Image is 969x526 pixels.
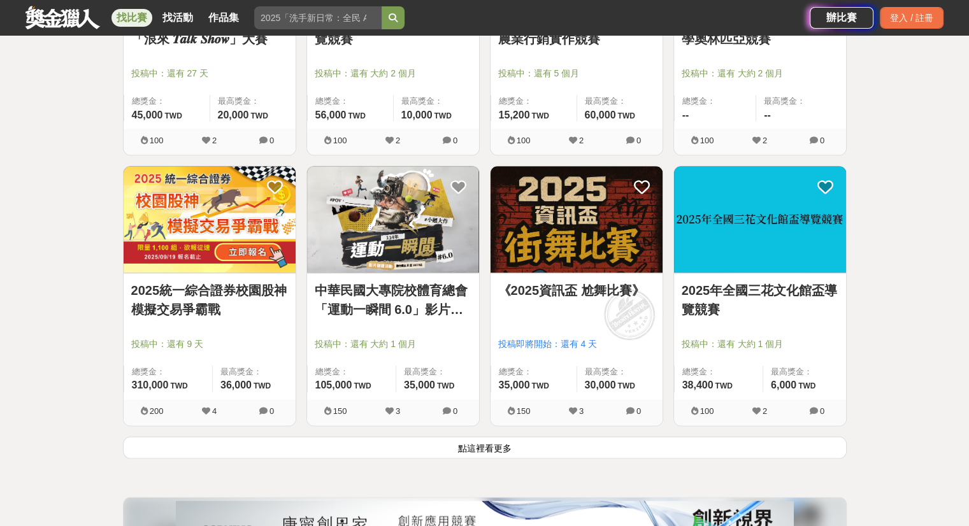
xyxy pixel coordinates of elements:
[682,67,838,80] span: 投稿中：還有 大約 2 個月
[682,281,838,319] a: 2025年全國三花文化館盃導覽競賽
[124,166,296,273] img: Cover Image
[401,110,433,120] span: 10,000
[269,136,274,145] span: 0
[498,281,655,300] a: 《2025資訊盃 尬舞比賽》
[764,110,771,120] span: --
[579,406,584,416] span: 3
[771,380,796,390] span: 6,000
[682,110,689,120] span: --
[354,381,371,390] span: TWD
[404,380,435,390] span: 35,000
[810,7,873,29] a: 辦比賽
[220,366,288,378] span: 最高獎金：
[798,381,815,390] span: TWD
[820,136,824,145] span: 0
[315,110,347,120] span: 56,000
[315,67,471,80] span: 投稿中：還有 大約 2 個月
[401,95,471,108] span: 最高獎金：
[170,381,187,390] span: TWD
[132,110,163,120] span: 45,000
[682,338,838,351] span: 投稿中：還有 大約 1 個月
[715,381,732,390] span: TWD
[763,136,767,145] span: 2
[218,95,288,108] span: 最高獎金：
[498,67,655,80] span: 投稿中：還有 5 個月
[315,366,388,378] span: 總獎金：
[437,381,454,390] span: TWD
[131,281,288,319] a: 2025統一綜合證券校園股神模擬交易爭霸戰
[315,281,471,319] a: 中華民國大專院校體育總會「運動一瞬間 6.0」影片徵選活動
[682,366,755,378] span: 總獎金：
[880,7,944,29] div: 登入 / 註冊
[131,67,288,80] span: 投稿中：還有 27 天
[333,406,347,416] span: 150
[254,6,382,29] input: 2025「洗手新日常：全民 ALL IN」洗手歌全台徵選
[585,380,616,390] span: 30,000
[617,381,635,390] span: TWD
[771,366,838,378] span: 最高獎金：
[269,406,274,416] span: 0
[132,380,169,390] span: 310,000
[499,95,569,108] span: 總獎金：
[218,110,249,120] span: 20,000
[250,111,268,120] span: TWD
[636,136,641,145] span: 0
[150,406,164,416] span: 200
[763,406,767,416] span: 2
[820,406,824,416] span: 0
[203,9,244,27] a: 作品集
[682,380,714,390] span: 38,400
[434,111,451,120] span: TWD
[132,95,202,108] span: 總獎金：
[123,436,847,458] button: 點這裡看更多
[315,380,352,390] span: 105,000
[764,95,838,108] span: 最高獎金：
[585,110,616,120] span: 60,000
[333,136,347,145] span: 100
[453,406,457,416] span: 0
[579,136,584,145] span: 2
[700,136,714,145] span: 100
[164,111,182,120] span: TWD
[682,95,749,108] span: 總獎金：
[315,338,471,351] span: 投稿中：還有 大約 1 個月
[499,366,569,378] span: 總獎金：
[636,406,641,416] span: 0
[307,166,479,273] img: Cover Image
[111,9,152,27] a: 找比賽
[585,366,655,378] span: 最高獎金：
[531,381,549,390] span: TWD
[674,166,846,273] img: Cover Image
[212,136,217,145] span: 2
[131,338,288,351] span: 投稿中：還有 9 天
[498,338,655,351] span: 投稿即將開始：還有 4 天
[396,406,400,416] span: 3
[491,166,663,273] img: Cover Image
[150,136,164,145] span: 100
[315,95,385,108] span: 總獎金：
[617,111,635,120] span: TWD
[585,95,655,108] span: 最高獎金：
[254,381,271,390] span: TWD
[404,366,471,378] span: 最高獎金：
[348,111,365,120] span: TWD
[531,111,549,120] span: TWD
[132,366,205,378] span: 總獎金：
[517,406,531,416] span: 150
[396,136,400,145] span: 2
[220,380,252,390] span: 36,000
[499,380,530,390] span: 35,000
[700,406,714,416] span: 100
[517,136,531,145] span: 100
[453,136,457,145] span: 0
[499,110,530,120] span: 15,200
[157,9,198,27] a: 找活動
[212,406,217,416] span: 4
